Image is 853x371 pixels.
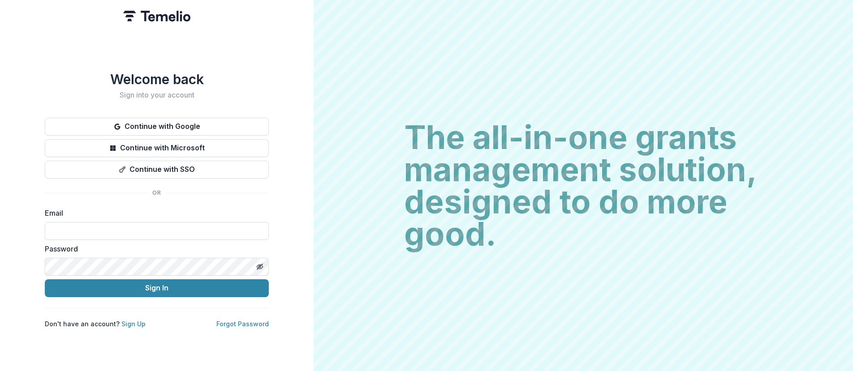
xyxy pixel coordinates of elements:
[45,279,269,297] button: Sign In
[45,161,269,179] button: Continue with SSO
[45,91,269,99] h2: Sign into your account
[253,260,267,274] button: Toggle password visibility
[45,208,263,218] label: Email
[123,11,190,21] img: Temelio
[216,320,269,328] a: Forgot Password
[45,319,146,328] p: Don't have an account?
[45,139,269,157] button: Continue with Microsoft
[45,118,269,136] button: Continue with Google
[45,71,269,87] h1: Welcome back
[121,320,146,328] a: Sign Up
[45,243,263,254] label: Password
